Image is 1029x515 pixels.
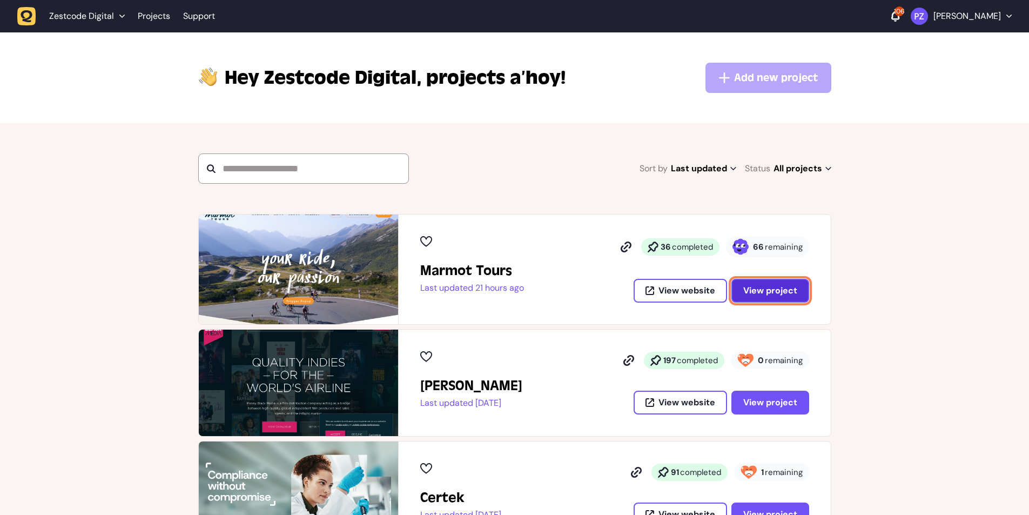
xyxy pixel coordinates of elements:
[420,489,501,506] h2: Certek
[933,11,1001,22] p: [PERSON_NAME]
[671,161,736,176] span: Last updated
[199,330,398,436] img: Penny Black
[198,65,218,87] img: hi-hand
[734,70,818,85] span: Add new project
[663,355,676,366] strong: 197
[731,391,809,414] button: View project
[658,286,715,295] span: View website
[761,467,764,478] strong: 1
[895,6,904,16] div: 106
[753,242,764,252] strong: 66
[420,398,522,409] p: Last updated [DATE]
[672,242,713,252] span: completed
[677,355,718,366] span: completed
[138,6,170,26] a: Projects
[911,8,1012,25] button: [PERSON_NAME]
[420,262,524,279] h2: Marmot Tours
[420,377,522,394] h2: Penny Black
[183,11,215,22] a: Support
[49,11,114,22] span: Zestcode Digital
[17,6,131,26] button: Zestcode Digital
[731,279,809,303] button: View project
[420,283,524,293] p: Last updated 21 hours ago
[680,467,721,478] span: completed
[634,391,727,414] button: View website
[705,63,831,93] button: Add new project
[743,398,797,407] span: View project
[634,279,727,303] button: View website
[765,467,803,478] span: remaining
[661,242,671,252] strong: 36
[743,286,797,295] span: View project
[758,355,764,366] strong: 0
[745,161,770,176] span: Status
[671,467,679,478] strong: 91
[765,355,803,366] span: remaining
[199,215,398,324] img: Marmot Tours
[225,65,422,91] span: Zestcode Digital
[911,8,928,25] img: Paris Zisis
[640,161,668,176] span: Sort by
[774,161,831,176] span: All projects
[658,398,715,407] span: View website
[225,65,566,91] p: projects a’hoy!
[765,242,803,252] span: remaining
